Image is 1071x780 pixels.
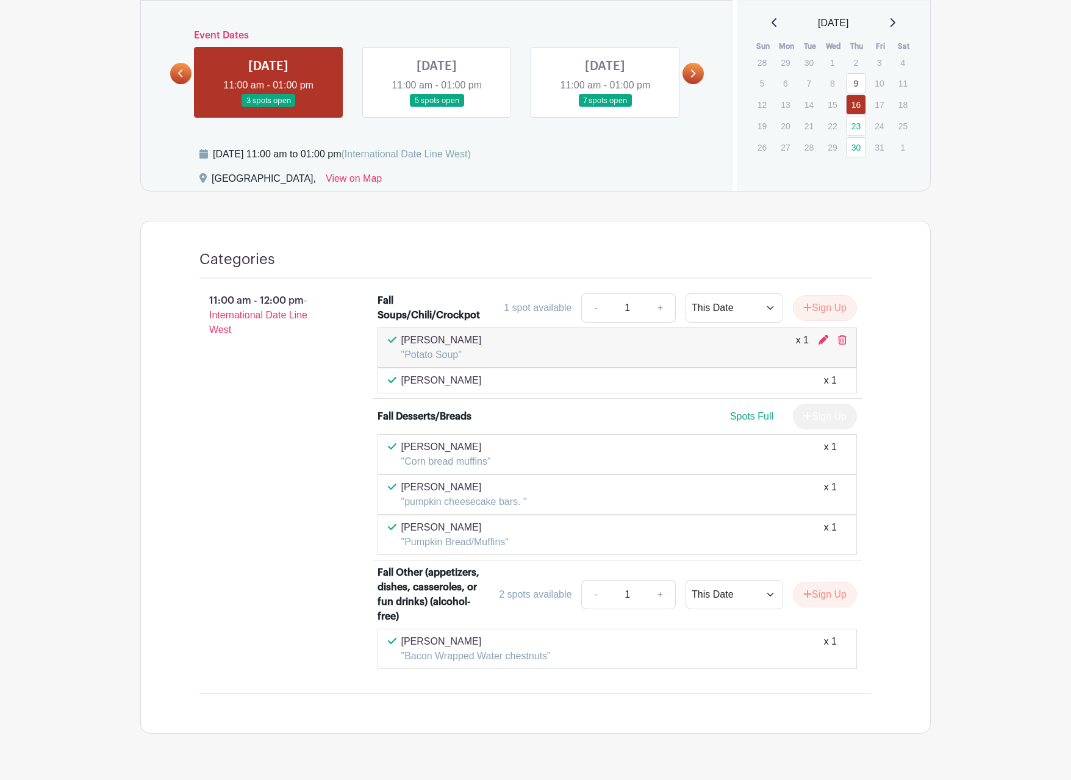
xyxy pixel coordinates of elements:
[822,53,842,72] p: 1
[822,74,842,93] p: 8
[796,333,809,362] div: x 1
[869,138,889,157] p: 31
[504,301,571,315] div: 1 spot available
[180,288,358,342] p: 11:00 am - 12:00 pm
[824,373,837,388] div: x 1
[869,74,889,93] p: 10
[752,138,772,157] p: 26
[401,495,527,509] p: "pumpkin cheesecake bars. "
[401,535,509,549] p: "Pumpkin Bread/Muffins"
[822,95,842,114] p: 15
[326,171,382,191] a: View on Map
[893,95,913,114] p: 18
[775,116,795,135] p: 20
[869,53,889,72] p: 3
[893,138,913,157] p: 1
[846,137,866,157] a: 30
[775,95,795,114] p: 13
[378,409,471,424] div: Fall Desserts/Breads
[822,138,842,157] p: 29
[401,634,551,649] p: [PERSON_NAME]
[213,147,471,162] div: [DATE] 11:00 am to 01:00 pm
[775,138,795,157] p: 27
[799,53,819,72] p: 30
[845,40,869,52] th: Thu
[869,116,889,135] p: 24
[824,520,837,549] div: x 1
[401,480,527,495] p: [PERSON_NAME]
[799,116,819,135] p: 21
[212,171,316,191] div: [GEOGRAPHIC_DATA],
[892,40,916,52] th: Sat
[893,53,913,72] p: 4
[775,74,795,93] p: 6
[645,580,676,609] a: +
[798,40,822,52] th: Tue
[645,293,676,323] a: +
[822,40,845,52] th: Wed
[401,440,491,454] p: [PERSON_NAME]
[401,649,551,664] p: "Bacon Wrapped Water chestnuts"
[751,40,775,52] th: Sun
[378,565,483,624] div: Fall Other (appetizers, dishes, casseroles, or fun drinks) (alcohol-free)
[846,53,866,72] p: 2
[893,116,913,135] p: 25
[824,440,837,469] div: x 1
[893,74,913,93] p: 11
[793,295,857,321] button: Sign Up
[799,95,819,114] p: 14
[581,580,609,609] a: -
[401,333,482,348] p: [PERSON_NAME]
[869,95,889,114] p: 17
[793,582,857,607] button: Sign Up
[401,520,509,535] p: [PERSON_NAME]
[401,454,491,469] p: "Corn bread muffins"
[818,16,848,30] span: [DATE]
[341,149,470,159] span: (International Date Line West)
[824,634,837,664] div: x 1
[730,411,773,421] span: Spots Full
[846,116,866,136] a: 23
[799,138,819,157] p: 28
[846,95,866,115] a: 16
[775,53,795,72] p: 29
[752,53,772,72] p: 28
[401,373,482,388] p: [PERSON_NAME]
[209,295,307,335] span: - International Date Line West
[499,587,571,602] div: 2 spots available
[752,116,772,135] p: 19
[192,30,682,41] h6: Event Dates
[869,40,892,52] th: Fri
[799,74,819,93] p: 7
[846,73,866,93] a: 9
[401,348,482,362] p: "Potato Soup"
[581,293,609,323] a: -
[822,116,842,135] p: 22
[199,251,275,268] h4: Categories
[824,480,837,509] div: x 1
[752,95,772,114] p: 12
[378,293,483,323] div: Fall Soups/Chili/Crockpot
[775,40,798,52] th: Mon
[752,74,772,93] p: 5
